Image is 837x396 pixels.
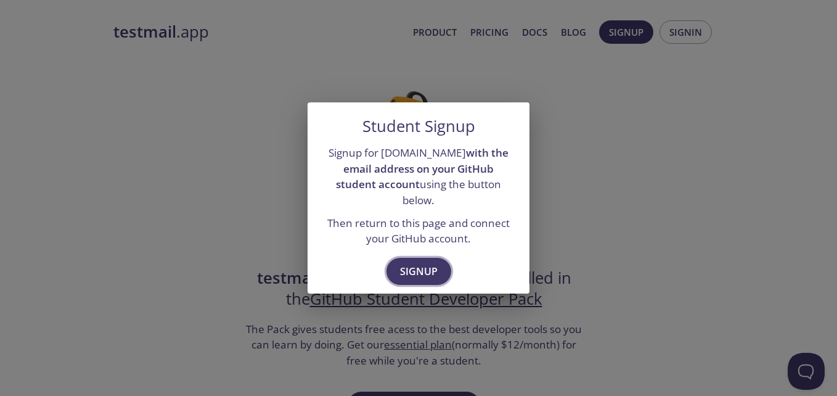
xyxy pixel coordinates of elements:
button: Signup [386,258,451,285]
span: Signup [400,263,438,280]
h5: Student Signup [362,117,475,136]
p: Signup for [DOMAIN_NAME] using the button below. [322,145,515,208]
strong: with the email address on your GitHub student account [336,146,508,191]
p: Then return to this page and connect your GitHub account. [322,215,515,247]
